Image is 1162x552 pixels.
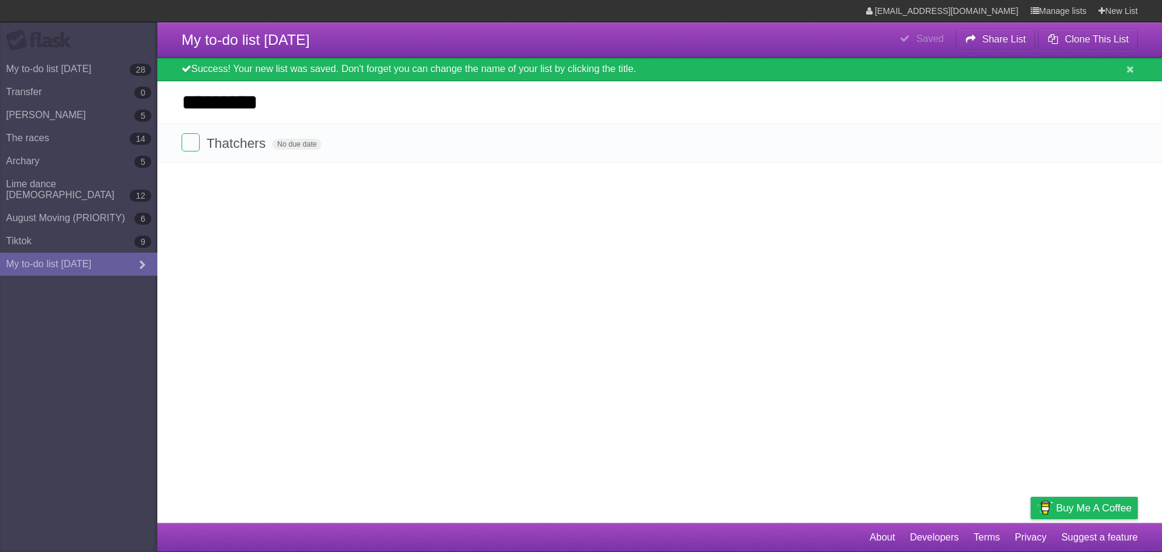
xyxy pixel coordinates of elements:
b: 0 [134,87,151,99]
a: Developers [910,526,959,549]
b: 6 [134,213,151,225]
b: 28 [130,64,151,76]
label: Done [182,133,200,151]
span: No due date [272,139,321,150]
a: Suggest a feature [1062,526,1138,549]
b: Saved [916,33,944,44]
a: About [870,526,895,549]
button: Clone This List [1038,28,1138,50]
div: Success! Your new list was saved. Don't forget you can change the name of your list by clicking t... [157,58,1162,81]
b: 5 [134,110,151,122]
b: 9 [134,236,151,248]
a: Terms [974,526,1000,549]
img: Buy me a coffee [1037,497,1053,518]
b: 5 [134,156,151,168]
div: Flask [6,30,79,52]
b: Share List [982,34,1026,44]
a: Buy me a coffee [1031,497,1138,519]
button: Share List [956,28,1036,50]
span: My to-do list [DATE] [182,32,310,48]
span: Thatchers [206,136,269,151]
b: 12 [130,190,151,202]
b: Clone This List [1065,34,1129,44]
a: Privacy [1015,526,1046,549]
span: Buy me a coffee [1056,497,1132,519]
b: 14 [130,133,151,145]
